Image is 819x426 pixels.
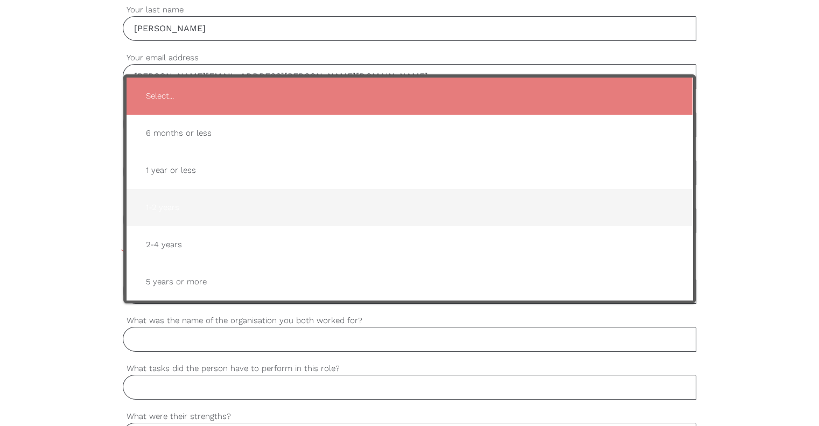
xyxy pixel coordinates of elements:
span: Select... [137,83,682,109]
span: 6 months or less [137,120,682,146]
span: 1 year or less [137,157,682,184]
span: 5 years or more [137,269,682,295]
label: Mobile phone number [123,100,696,112]
label: Your email address [123,52,696,64]
label: What tasks did the person have to perform in this role? [123,362,696,375]
label: Name of person you are giving a reference for [123,148,696,160]
label: How do you know the person you are giving a reference for? [123,195,696,208]
label: How long did they work for you [123,267,696,279]
span: 1-2 years [137,194,682,221]
span: Please confirm that the person you are giving a reference for is not a relative [123,243,454,256]
label: Your last name [123,4,696,16]
span: 2-4 years [137,232,682,258]
label: What was the name of the organisation you both worked for? [123,315,696,327]
label: What were their strengths? [123,410,696,423]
